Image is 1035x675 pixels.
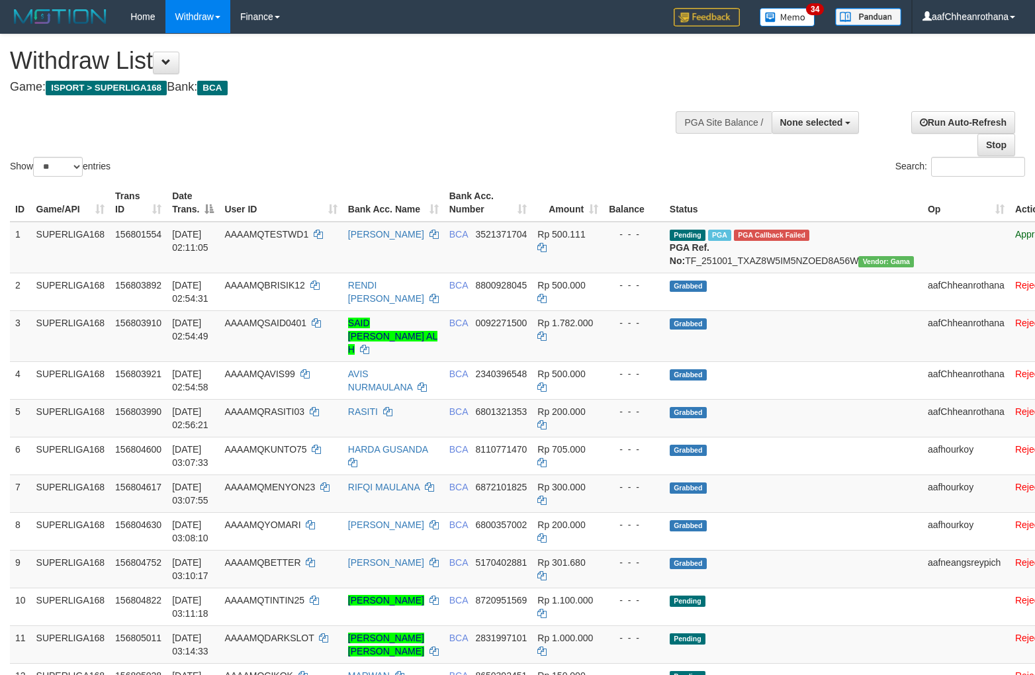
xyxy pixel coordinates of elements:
span: [DATE] 03:08:10 [172,519,208,543]
span: BCA [449,406,468,417]
th: User ID: activate to sort column ascending [219,184,342,222]
span: 156803921 [115,369,161,379]
span: Grabbed [670,558,707,569]
span: AAAAMQBRISIK12 [224,280,304,291]
span: 34 [806,3,824,15]
span: [DATE] 02:11:05 [172,229,208,253]
a: [PERSON_NAME] [348,229,424,240]
span: Grabbed [670,407,707,418]
span: 156804752 [115,557,161,568]
span: Rp 1.100.000 [537,595,593,606]
span: [DATE] 03:14:33 [172,633,208,656]
td: SUPERLIGA168 [31,361,111,399]
span: BCA [449,557,468,568]
td: SUPERLIGA168 [31,310,111,361]
th: Op: activate to sort column ascending [922,184,1010,222]
td: 9 [10,550,31,588]
label: Search: [895,157,1025,177]
span: BCA [197,81,227,95]
span: BCA [449,519,468,530]
span: AAAAMQTESTWD1 [224,229,308,240]
span: Rp 705.000 [537,444,585,455]
span: AAAAMQDARKSLOT [224,633,314,643]
a: RASITI [348,406,378,417]
span: Rp 1.782.000 [537,318,593,328]
td: 4 [10,361,31,399]
span: AAAAMQBETTER [224,557,300,568]
td: aafChheanrothana [922,399,1010,437]
td: 3 [10,310,31,361]
span: BCA [449,280,468,291]
td: 11 [10,625,31,663]
span: AAAAMQSAID0401 [224,318,306,328]
span: Copy 6801321353 to clipboard [475,406,527,417]
a: RIFQI MAULANA [348,482,420,492]
span: Rp 200.000 [537,406,585,417]
span: Grabbed [670,318,707,330]
span: [DATE] 02:54:49 [172,318,208,341]
td: aafhourkoy [922,512,1010,550]
th: Date Trans.: activate to sort column descending [167,184,219,222]
span: AAAAMQRASITI03 [224,406,304,417]
span: 156804630 [115,519,161,530]
div: - - - [609,518,659,531]
span: [DATE] 03:07:33 [172,444,208,468]
span: Rp 301.680 [537,557,585,568]
a: [PERSON_NAME] [348,557,424,568]
th: Balance [604,184,664,222]
span: Rp 500.111 [537,229,585,240]
a: Run Auto-Refresh [911,111,1015,134]
span: Pending [670,633,705,645]
td: SUPERLIGA168 [31,474,111,512]
h4: Game: Bank: [10,81,677,94]
span: [DATE] 03:10:17 [172,557,208,581]
div: - - - [609,279,659,292]
td: aafChheanrothana [922,361,1010,399]
span: 156803910 [115,318,161,328]
td: SUPERLIGA168 [31,550,111,588]
td: 5 [10,399,31,437]
td: 10 [10,588,31,625]
div: - - - [609,480,659,494]
span: Grabbed [670,369,707,381]
td: 6 [10,437,31,474]
span: 156801554 [115,229,161,240]
a: SAID [PERSON_NAME] AL H [348,318,437,355]
span: Copy 3521371704 to clipboard [475,229,527,240]
span: Copy 8800928045 to clipboard [475,280,527,291]
span: ISPORT > SUPERLIGA168 [46,81,167,95]
span: PGA Error [734,230,809,241]
span: Marked by aafseijuro [708,230,731,241]
td: 1 [10,222,31,273]
span: AAAAMQTINTIN25 [224,595,304,606]
div: - - - [609,594,659,607]
td: SUPERLIGA168 [31,512,111,550]
span: Vendor URL: https://trx31.1velocity.biz [858,256,914,267]
span: Copy 2831997101 to clipboard [475,633,527,643]
th: ID [10,184,31,222]
button: None selected [772,111,860,134]
span: BCA [449,229,468,240]
div: - - - [609,405,659,418]
span: Grabbed [670,520,707,531]
th: Status [664,184,922,222]
span: AAAAMQAVIS99 [224,369,294,379]
span: BCA [449,595,468,606]
span: Rp 300.000 [537,482,585,492]
a: [PERSON_NAME] [PERSON_NAME] [348,633,424,656]
span: [DATE] 03:11:18 [172,595,208,619]
th: Bank Acc. Number: activate to sort column ascending [444,184,533,222]
span: None selected [780,117,843,128]
td: SUPERLIGA168 [31,588,111,625]
a: [PERSON_NAME] [348,519,424,530]
span: Copy 8720951569 to clipboard [475,595,527,606]
td: TF_251001_TXAZ8W5IM5NZOED8A56W [664,222,922,273]
span: Copy 6872101825 to clipboard [475,482,527,492]
td: SUPERLIGA168 [31,399,111,437]
span: [DATE] 02:54:58 [172,369,208,392]
span: Copy 2340396548 to clipboard [475,369,527,379]
a: Stop [977,134,1015,156]
span: Copy 5170402881 to clipboard [475,557,527,568]
span: Copy 0092271500 to clipboard [475,318,527,328]
h1: Withdraw List [10,48,677,74]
